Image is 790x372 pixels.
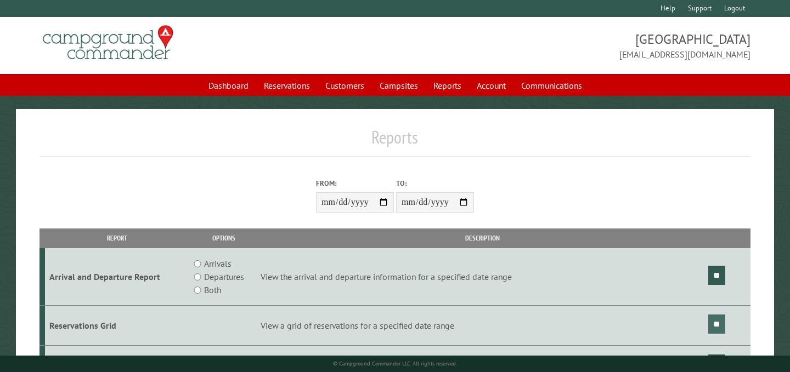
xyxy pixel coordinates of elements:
[204,283,221,296] label: Both
[396,178,474,188] label: To:
[202,75,255,96] a: Dashboard
[515,75,589,96] a: Communications
[316,178,394,188] label: From:
[204,257,232,270] label: Arrivals
[259,248,707,306] td: View the arrival and departure information for a specified date range
[470,75,512,96] a: Account
[259,228,707,248] th: Description
[319,75,371,96] a: Customers
[373,75,425,96] a: Campsites
[45,248,189,306] td: Arrival and Departure Report
[45,306,189,346] td: Reservations Grid
[45,228,189,248] th: Report
[427,75,468,96] a: Reports
[39,127,751,157] h1: Reports
[39,21,177,64] img: Campground Commander
[395,30,751,61] span: [GEOGRAPHIC_DATA] [EMAIL_ADDRESS][DOMAIN_NAME]
[333,360,457,367] small: © Campground Commander LLC. All rights reserved.
[189,228,258,248] th: Options
[257,75,317,96] a: Reservations
[204,270,244,283] label: Departures
[259,306,707,346] td: View a grid of reservations for a specified date range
